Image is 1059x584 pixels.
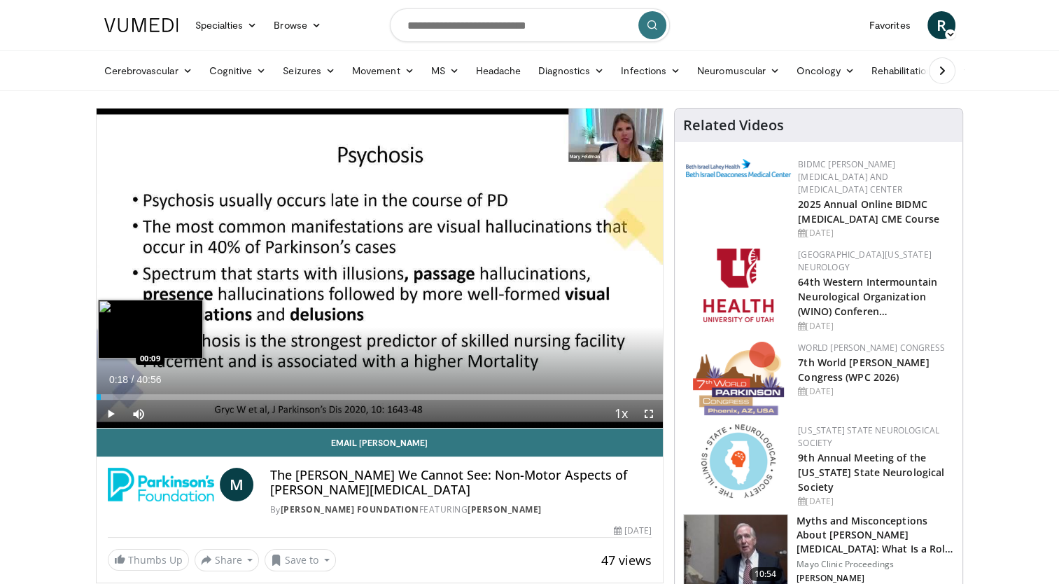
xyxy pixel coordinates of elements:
[97,109,664,429] video-js: Video Player
[686,159,791,177] img: c96b19ec-a48b-46a9-9095-935f19585444.png.150x105_q85_autocrop_double_scale_upscale_version-0.2.png
[529,57,612,85] a: Diagnostics
[136,374,161,385] span: 40:56
[265,11,330,39] a: Browse
[798,356,929,384] a: 7th World [PERSON_NAME] Congress (WPC 2026)
[749,567,783,581] span: 10:54
[798,227,951,239] div: [DATE]
[423,57,468,85] a: MS
[798,197,939,225] a: 2025 Annual Online BIDMC [MEDICAL_DATA] CME Course
[798,320,951,333] div: [DATE]
[701,424,776,498] img: 71a8b48c-8850-4916-bbdd-e2f3ccf11ef9.png.150x105_q85_autocrop_double_scale_upscale_version-0.2.png
[195,549,260,571] button: Share
[265,549,336,571] button: Save to
[693,342,784,415] img: 16fe1da8-a9a0-4f15-bd45-1dd1acf19c34.png.150x105_q85_autocrop_double_scale_upscale_version-0.2.png
[468,57,530,85] a: Headache
[798,249,932,273] a: [GEOGRAPHIC_DATA][US_STATE] Neurology
[703,249,773,322] img: f6362829-b0a3-407d-a044-59546adfd345.png.150x105_q85_autocrop_double_scale_upscale_version-0.2.png
[601,552,652,569] span: 47 views
[798,158,902,195] a: BIDMC [PERSON_NAME][MEDICAL_DATA] and [MEDICAL_DATA] Center
[390,8,670,42] input: Search topics, interventions
[468,503,542,515] a: [PERSON_NAME]
[98,300,203,359] img: image.jpeg
[863,57,940,85] a: Rehabilitation
[612,57,689,85] a: Infections
[274,57,344,85] a: Seizures
[861,11,919,39] a: Favorites
[97,400,125,428] button: Play
[798,424,939,449] a: [US_STATE] State Neurological Society
[798,275,937,318] a: 64th Western Intermountain Neurological Organization (WINO) Conferen…
[798,495,951,508] div: [DATE]
[104,18,178,32] img: VuMedi Logo
[108,549,189,571] a: Thumbs Up
[689,57,788,85] a: Neuromuscular
[125,400,153,428] button: Mute
[220,468,253,501] a: M
[109,374,128,385] span: 0:18
[281,503,419,515] a: [PERSON_NAME] Foundation
[132,374,134,385] span: /
[201,57,275,85] a: Cognitive
[797,559,954,570] p: Mayo Clinic Proceedings
[607,400,635,428] button: Playback Rate
[97,394,664,400] div: Progress Bar
[927,11,955,39] a: R
[798,342,945,354] a: World [PERSON_NAME] Congress
[614,524,652,537] div: [DATE]
[798,385,951,398] div: [DATE]
[187,11,266,39] a: Specialties
[270,503,652,516] div: By FEATURING
[96,57,201,85] a: Cerebrovascular
[797,514,954,556] h3: Myths and Misconceptions About [PERSON_NAME][MEDICAL_DATA]: What Is a Role of …
[683,117,784,134] h4: Related Videos
[797,573,954,584] p: [PERSON_NAME]
[798,451,944,494] a: 9th Annual Meeting of the [US_STATE] State Neurological Society
[635,400,663,428] button: Fullscreen
[108,468,214,501] img: Parkinson's Foundation
[788,57,863,85] a: Oncology
[270,468,652,498] h4: The [PERSON_NAME] We Cannot See: Non-Motor Aspects of [PERSON_NAME][MEDICAL_DATA]
[344,57,423,85] a: Movement
[97,429,664,457] a: Email [PERSON_NAME]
